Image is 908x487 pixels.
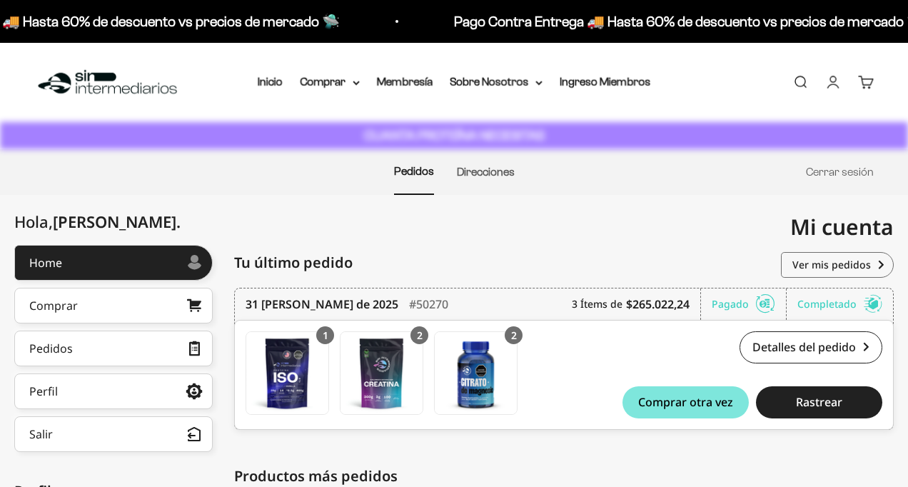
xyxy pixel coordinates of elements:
span: Tu último pedido [234,252,353,273]
summary: Comprar [300,73,360,91]
div: Productos más pedidos [234,466,894,487]
div: Hola, [14,213,181,231]
time: 31 [PERSON_NAME] de 2025 [246,296,398,313]
a: Home [14,245,213,281]
div: 2 [505,326,523,344]
div: Comprar [29,300,78,311]
a: Ver mis pedidos [781,252,894,278]
span: [PERSON_NAME] [53,211,181,232]
a: Inicio [258,76,283,88]
a: Pedidos [394,165,434,177]
a: Pedidos [14,331,213,366]
b: $265.022,24 [626,296,690,313]
strong: CUANTA PROTEÍNA NECESITAS [364,128,545,143]
button: Comprar otra vez [622,386,749,418]
button: Salir [14,416,213,452]
a: Detalles del pedido [740,331,882,363]
summary: Sobre Nosotros [450,73,543,91]
a: Gomas con Citrato de Magnesio [434,331,518,415]
div: Home [29,257,62,268]
a: Proteína Aislada ISO - Vainilla - Vanilla / 1 libra [246,331,329,415]
img: Translation missing: es.Gomas con Citrato de Magnesio [435,332,517,414]
button: Rastrear [756,386,882,418]
div: Salir [29,428,53,440]
div: 2 [410,326,428,344]
a: Comprar [14,288,213,323]
img: Translation missing: es.Proteína Aislada ISO - Vainilla - Vanilla / 1 libra [246,332,328,414]
img: Translation missing: es.Creatina Monohidrato [340,332,423,414]
a: Membresía [377,76,433,88]
div: Perfil [29,386,58,397]
a: Direcciones [457,166,515,178]
div: #50270 [409,288,448,320]
div: 3 Ítems de [572,288,701,320]
span: Mi cuenta [790,212,894,241]
div: Pagado [712,288,787,320]
a: Creatina Monohidrato [340,331,423,415]
a: Cerrar sesión [806,166,874,178]
a: Ingreso Miembros [560,76,650,88]
span: Rastrear [796,396,842,408]
div: 1 [316,326,334,344]
a: Perfil [14,373,213,409]
div: Completado [797,288,882,320]
span: Comprar otra vez [638,396,733,408]
span: . [176,211,181,232]
div: Pedidos [29,343,73,354]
